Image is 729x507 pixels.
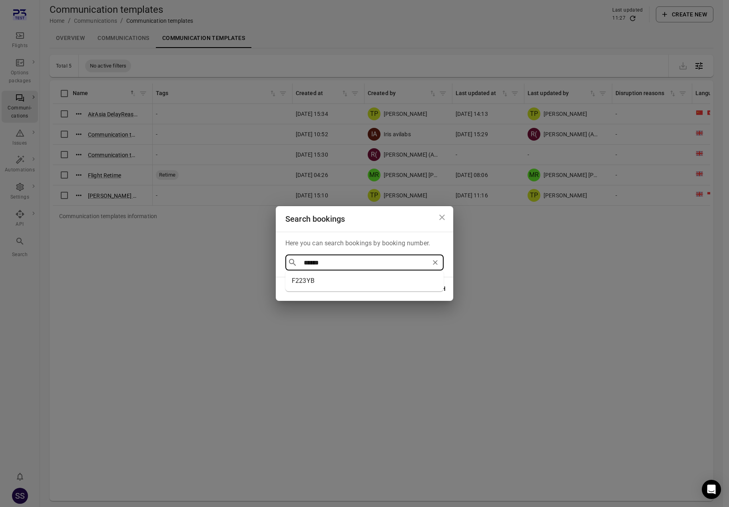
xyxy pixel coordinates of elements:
[434,209,450,225] button: Close dialog
[702,480,721,499] div: Open Intercom Messenger
[276,206,453,232] h2: Search bookings
[285,239,444,248] p: Here you can search bookings by booking number.
[430,257,441,268] button: Clear
[285,274,444,288] li: F223YB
